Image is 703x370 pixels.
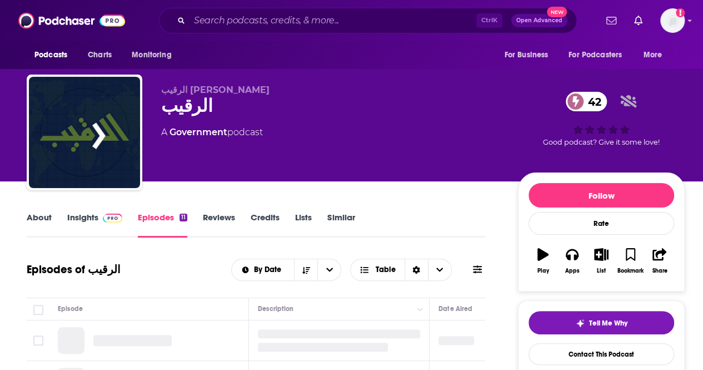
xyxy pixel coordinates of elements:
span: Charts [88,47,112,63]
div: Bookmark [617,268,644,274]
div: A podcast [161,126,263,139]
button: Show profile menu [660,8,685,33]
img: Podchaser Pro [103,214,122,223]
div: Episode [58,302,83,315]
button: tell me why sparkleTell Me Why [529,311,674,334]
button: Apps [557,241,586,281]
button: open menu [636,45,676,66]
img: User Profile [660,8,685,33]
button: Open AdvancedNew [511,14,567,27]
span: Toggle select row [33,336,43,346]
img: Podchaser - Follow, Share and Rate Podcasts [18,10,125,31]
div: List [597,268,606,274]
h1: Episodes of الرقيب [27,263,121,277]
a: Reviews [203,212,235,238]
div: Date Aired [438,302,472,315]
button: Choose View [350,259,452,281]
a: 42 [566,92,607,111]
div: Search podcasts, credits, & more... [159,8,577,33]
span: More [644,47,662,63]
span: 42 [577,92,607,111]
button: List [587,241,616,281]
button: open menu [496,45,562,66]
span: By Date [254,266,285,274]
span: Logged in as GrantleyWhite [660,8,685,33]
span: Table [376,266,396,274]
a: About [27,212,52,238]
button: Play [529,241,557,281]
span: Monitoring [132,47,171,63]
svg: Add a profile image [676,8,685,17]
span: الرقيب [PERSON_NAME] [161,85,270,95]
a: Charts [81,45,118,66]
span: Ctrl K [476,13,502,28]
button: open menu [561,45,638,66]
div: Description [258,302,293,315]
div: 42Good podcast? Give it some love! [518,85,685,154]
span: Open Advanced [516,18,562,23]
button: Column Actions [413,303,427,316]
span: Good podcast? Give it some love! [543,138,660,146]
a: Episodes11 [138,212,187,238]
a: Credits [251,212,280,238]
button: Sort Direction [294,259,317,280]
div: Apps [565,268,580,274]
button: open menu [317,259,341,280]
div: 11 [180,214,187,221]
span: For Business [504,47,548,63]
a: Show notifications dropdown [630,11,647,30]
div: Rate [529,212,674,235]
button: open menu [232,266,295,274]
a: Show notifications dropdown [602,11,621,30]
input: Search podcasts, credits, & more... [190,12,476,29]
div: Play [537,268,549,274]
a: Similar [327,212,355,238]
button: open menu [27,45,82,66]
div: Share [652,268,667,274]
a: Lists [295,212,312,238]
div: Sort Direction [405,259,428,280]
a: Contact This Podcast [529,343,674,365]
button: Bookmark [616,241,645,281]
button: Follow [529,183,674,208]
span: Tell Me Why [589,319,627,328]
a: Government [169,127,227,137]
button: Share [645,241,674,281]
span: For Podcasters [569,47,622,63]
img: الرقيب [29,77,140,188]
a: InsightsPodchaser Pro [67,212,122,238]
button: open menu [124,45,186,66]
span: New [547,7,567,17]
img: tell me why sparkle [576,319,585,328]
h2: Choose List sort [231,259,342,281]
span: Podcasts [34,47,67,63]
